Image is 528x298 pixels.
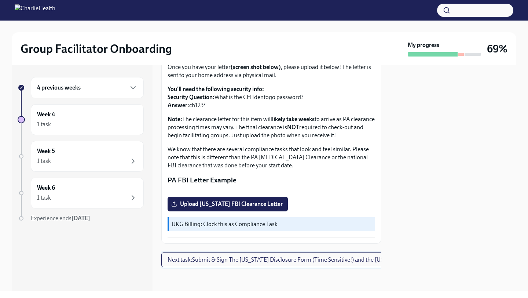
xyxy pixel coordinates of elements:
[31,77,144,98] div: 4 previous weeks
[173,200,283,208] span: Upload [US_STATE] FBI Clearance Letter
[231,63,281,70] strong: (screen shot below)
[37,110,55,119] h6: Week 4
[31,215,90,222] span: Experience ends
[168,116,182,123] strong: Note:
[487,42,507,55] h3: 69%
[18,141,144,172] a: Week 51 task
[18,178,144,208] a: Week 61 task
[287,124,299,131] strong: NOT
[168,85,375,109] p: What is the CH Identogo password? ch1234
[408,41,439,49] strong: My progress
[37,184,55,192] h6: Week 6
[15,4,55,16] img: CharlieHealth
[168,175,375,185] p: PA FBI Letter Example
[18,104,144,135] a: Week 41 task
[168,94,214,101] strong: Security Question:
[168,145,375,170] p: We know that there are several compliance tasks that look and feel similar. Please note that this...
[37,84,81,92] h6: 4 previous weeks
[172,220,372,228] p: UKG Billing: Clock this as Compliance Task
[37,147,55,155] h6: Week 5
[161,252,459,267] button: Next task:Submit & Sign The [US_STATE] Disclosure Form (Time Sensitive!) and the [US_STATE] Backg...
[168,256,452,264] span: Next task : Submit & Sign The [US_STATE] Disclosure Form (Time Sensitive!) and the [US_STATE] Bac...
[168,102,189,109] strong: Answer:
[272,116,315,123] strong: likely take weeks
[37,120,51,128] div: 1 task
[168,63,375,79] p: Once you have your letter , please upload it below! The letter is sent to your home address via p...
[37,194,51,202] div: 1 task
[71,215,90,222] strong: [DATE]
[21,41,172,56] h2: Group Facilitator Onboarding
[168,115,375,139] p: The clearance letter for this item will to arrive as PA clearance processing times may vary. The ...
[168,197,288,211] label: Upload [US_STATE] FBI Clearance Letter
[37,157,51,165] div: 1 task
[168,86,264,92] strong: You'll need the following security info:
